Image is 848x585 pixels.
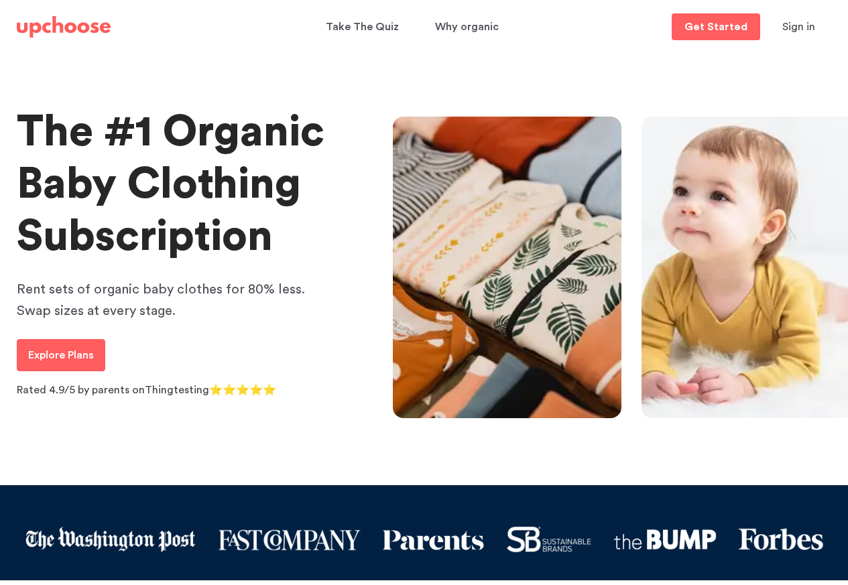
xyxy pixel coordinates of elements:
[326,14,403,40] a: Take The Quiz
[28,347,94,363] p: Explore Plans
[17,279,339,322] p: Rent sets of organic baby clothes for 80% less. Swap sizes at every stage.
[506,526,592,553] img: Sustainable brands logo
[17,13,111,41] a: UpChoose
[393,117,622,418] img: Gorgeous organic baby clothes with intricate prints and designs, neatly folded on a table
[382,528,485,551] img: Parents logo
[209,385,276,395] span: ⭐⭐⭐⭐⭐
[782,21,815,32] span: Sign in
[435,14,503,40] a: Why organic
[17,16,111,38] img: UpChoose
[17,385,145,395] span: Rated 4.9/5 by parents on
[684,21,747,32] p: Get Started
[17,339,105,371] a: Explore Plans
[613,529,717,550] img: the Bump logo
[435,14,499,40] span: Why organic
[672,13,760,40] a: Get Started
[766,13,832,40] button: Sign in
[24,526,196,553] img: Washington post logo
[326,16,399,38] p: Take The Quiz
[738,527,824,552] img: Forbes logo
[145,385,209,395] a: Thingtesting
[217,528,360,551] img: logo fast company
[17,111,324,258] span: The #1 Organic Baby Clothing Subscription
